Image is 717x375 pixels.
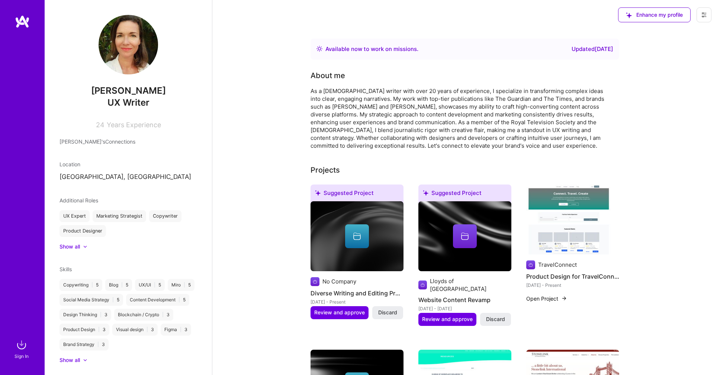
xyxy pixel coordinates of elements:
button: Enhance my profile [618,7,691,22]
div: TravelConnect [538,261,577,269]
button: Discard [480,313,511,326]
img: cover [311,201,403,271]
div: UX/UI 5 [135,279,165,291]
span: Enhance my profile [626,11,683,19]
div: Suggested Project [311,185,403,204]
div: Sign In [15,352,29,360]
div: Lloyds of [GEOGRAPHIC_DATA] [430,277,511,293]
div: Visual design 3 [112,324,158,336]
div: Product Design 3 [60,324,109,336]
div: [DATE] - Present [311,298,403,306]
h4: Website Content Revamp [418,295,511,305]
span: 24 [96,121,105,129]
div: Blog 5 [105,279,132,291]
div: Copywriting 5 [60,279,102,291]
div: Product Designer [60,225,106,237]
span: [PERSON_NAME] [60,85,197,96]
span: [PERSON_NAME]'s Connections [60,138,135,145]
p: [GEOGRAPHIC_DATA], [GEOGRAPHIC_DATA] [60,173,197,182]
img: cover [418,201,511,271]
div: Projects [311,164,340,176]
img: Availability [316,46,322,52]
div: [DATE] - [DATE] [418,305,511,312]
span: Discard [486,315,505,323]
a: sign inSign In [16,337,29,360]
img: arrow-right [561,295,567,301]
img: logo [15,15,30,28]
i: icon SuggestedTeams [423,190,428,196]
div: Blockchain / Crypto 3 [114,309,173,321]
span: Discard [378,309,397,316]
i: icon SuggestedTeams [626,12,632,18]
div: Location [60,160,197,168]
h4: Product Design for TravelConnect [526,272,619,281]
button: Review and approve [311,306,369,319]
div: Design Thinking 3 [60,309,111,321]
img: Company logo [418,281,427,289]
div: About me [311,70,345,81]
div: Social Media Strategy 5 [60,294,123,306]
span: | [147,327,148,333]
span: Years Experience [107,121,161,129]
span: | [98,327,100,333]
span: Review and approve [314,309,365,316]
div: Suggested Project [418,185,511,204]
span: Review and approve [422,315,473,323]
span: Skills [60,266,72,272]
span: | [112,297,114,303]
button: Open Project [526,295,567,302]
span: | [179,297,180,303]
span: | [97,342,99,347]
div: Available now to work on missions . [325,45,418,54]
div: Show all [60,243,80,250]
div: No Company [322,278,356,285]
span: | [121,282,123,288]
div: Updated [DATE] [572,45,613,54]
div: Show all [60,356,80,364]
i: icon SuggestedTeams [315,190,321,196]
div: UX Expert [60,210,90,222]
span: | [100,312,102,318]
div: [DATE] - Present [526,281,619,289]
span: | [154,282,155,288]
span: | [184,282,185,288]
span: | [162,312,164,318]
div: Brand Strategy 3 [60,339,109,350]
span: Additional Roles [60,197,98,203]
div: Marketing Strategist [93,210,146,222]
div: Copywriter [149,210,181,222]
img: Company logo [311,277,319,286]
div: Figma 3 [161,324,191,336]
img: Company logo [526,260,535,269]
div: Content Development 5 [126,294,189,306]
button: Discard [372,306,403,319]
img: sign in [14,337,29,352]
span: | [180,327,181,333]
h4: Diverse Writing and Editing Projects [311,288,403,298]
div: Miro 5 [168,279,194,291]
img: Product Design for TravelConnect [526,185,619,254]
div: As a [DEMOGRAPHIC_DATA] writer with over 20 years of experience, I specialize in transforming com... [311,87,608,150]
button: Review and approve [418,313,476,326]
span: | [91,282,93,288]
span: UX Writer [107,97,149,108]
img: User Avatar [99,15,158,74]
